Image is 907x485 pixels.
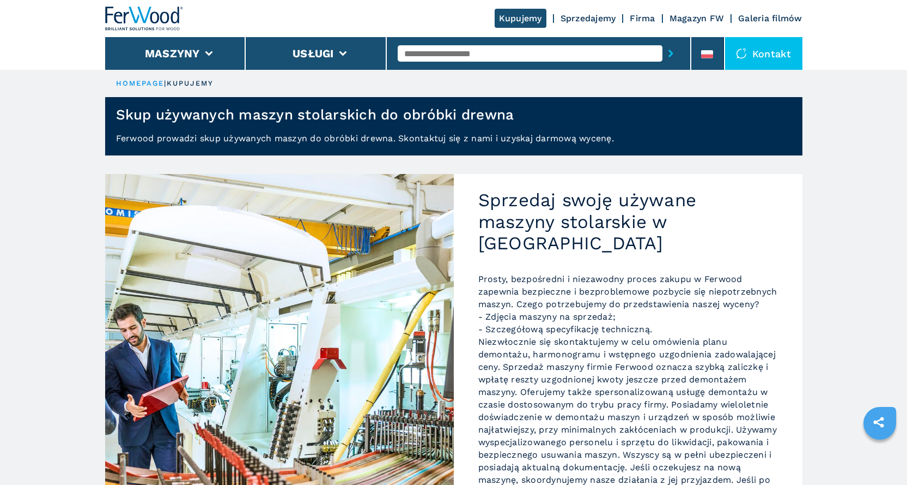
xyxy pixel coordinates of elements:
img: Kontakt [736,48,747,59]
a: sharethis [865,409,892,436]
img: Ferwood [105,7,184,31]
a: Magazyn FW [669,13,725,23]
button: submit-button [662,41,679,66]
p: Ferwood prowadzi skup używanych maszyn do obróbki drewna. Skontaktuj się z nami i uzyskaj darmową... [105,132,802,155]
button: Maszyny [145,47,200,60]
h2: Sprzedaj swoję używane maszyny stolarskie w [GEOGRAPHIC_DATA] [478,189,778,254]
h1: Skup używanych maszyn stolarskich do obróbki drewna [116,106,514,123]
a: HOMEPAGE [116,79,165,87]
span: | [164,79,166,87]
a: Sprzedajemy [561,13,616,23]
a: Galeria filmów [738,13,802,23]
iframe: Chat [861,436,899,477]
button: Usługi [293,47,334,60]
div: Kontakt [725,37,802,70]
p: kupujemy [167,79,214,88]
a: Firma [630,13,655,23]
a: Kupujemy [495,9,546,28]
